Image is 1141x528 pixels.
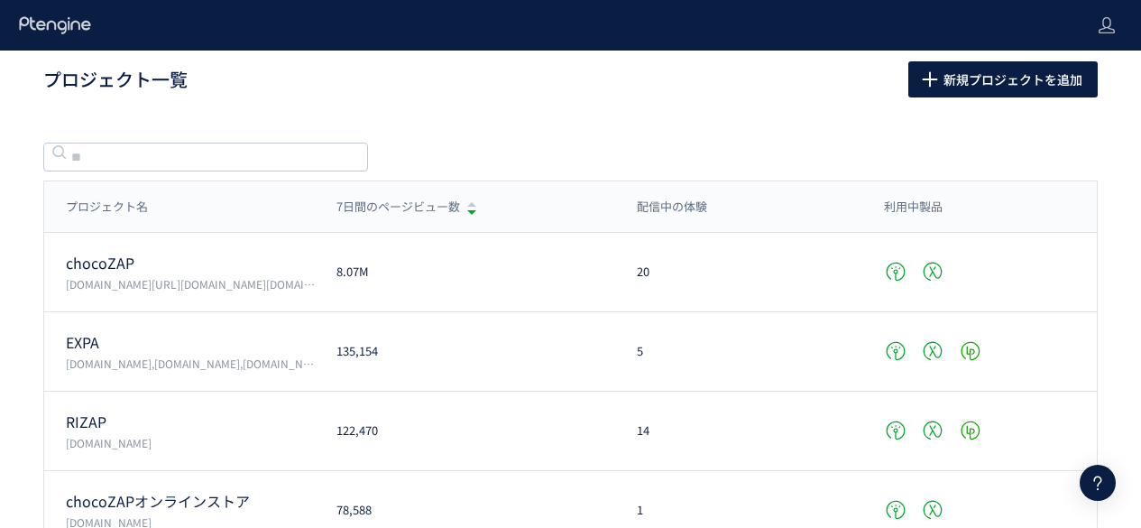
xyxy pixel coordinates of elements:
div: 1 [615,502,862,519]
p: RIZAP [66,412,315,432]
span: 7日間のページビュー数 [336,199,460,216]
p: chocoZAPオンラインストア [66,491,315,512]
p: vivana.jp,expa-official.jp,reserve-expa.jp [66,356,315,371]
div: 122,470 [315,422,615,440]
h1: プロジェクト一覧 [43,67,869,93]
button: 新規プロジェクトを追加 [908,61,1098,97]
span: 配信中の体験 [637,199,707,216]
div: 135,154 [315,343,615,360]
p: www.rizap.jp [66,435,315,450]
p: chocozap.jp/,zap-id.jp/,web.my-zap.jp/,liff.campaign.chocozap.sumiyoku.jp/ [66,276,315,292]
div: 20 [615,264,862,281]
div: 8.07M [315,264,615,281]
p: chocoZAP [66,253,315,273]
span: プロジェクト名 [66,199,148,216]
p: EXPA [66,332,315,353]
span: 利用中製品 [884,199,943,216]
span: 新規プロジェクトを追加 [943,61,1082,97]
div: 78,588 [315,502,615,519]
div: 14 [615,422,862,440]
div: 5 [615,343,862,360]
